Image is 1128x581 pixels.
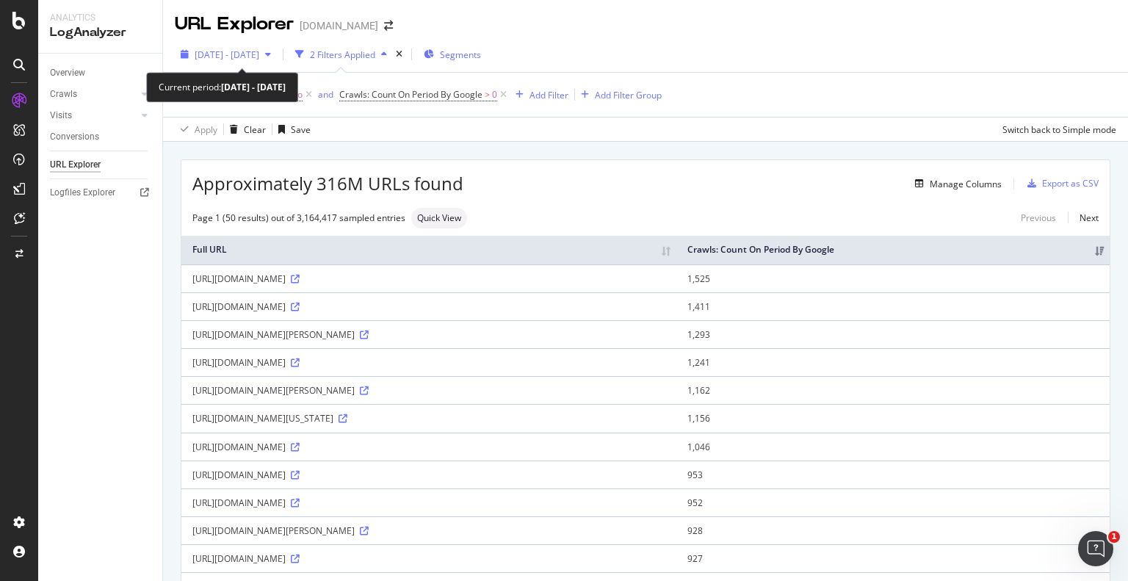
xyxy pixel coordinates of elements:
[50,185,115,201] div: Logfiles Explorer
[930,178,1002,190] div: Manage Columns
[676,376,1110,404] td: 1,162
[300,18,378,33] div: [DOMAIN_NAME]
[339,88,482,101] span: Crawls: Count On Period By Google
[192,212,405,224] div: Page 1 (50 results) out of 3,164,417 sampled entries
[676,320,1110,348] td: 1,293
[1042,177,1099,190] div: Export as CSV
[50,129,99,145] div: Conversions
[50,129,152,145] a: Conversions
[595,89,662,101] div: Add Filter Group
[195,48,259,61] span: [DATE] - [DATE]
[50,157,101,173] div: URL Explorer
[676,488,1110,516] td: 952
[676,264,1110,292] td: 1,525
[192,469,665,481] div: [URL][DOMAIN_NAME]
[192,328,665,341] div: [URL][DOMAIN_NAME][PERSON_NAME]
[159,79,286,95] div: Current period:
[192,412,665,425] div: [URL][DOMAIN_NAME][US_STATE]
[492,84,497,105] span: 0
[221,81,286,93] b: [DATE] - [DATE]
[1108,531,1120,543] span: 1
[195,123,217,136] div: Apply
[50,65,152,81] a: Overview
[411,208,467,228] div: neutral label
[50,65,85,81] div: Overview
[676,348,1110,376] td: 1,241
[676,236,1110,264] th: Crawls: Count On Period By Google: activate to sort column ascending
[440,48,481,61] span: Segments
[50,157,152,173] a: URL Explorer
[291,123,311,136] div: Save
[997,118,1116,141] button: Switch back to Simple mode
[310,48,375,61] div: 2 Filters Applied
[175,118,217,141] button: Apply
[418,43,487,66] button: Segments
[50,87,137,102] a: Crawls
[192,384,665,397] div: [URL][DOMAIN_NAME][PERSON_NAME]
[50,185,152,201] a: Logfiles Explorer
[318,88,333,101] div: and
[192,524,665,537] div: [URL][DOMAIN_NAME][PERSON_NAME]
[676,404,1110,432] td: 1,156
[384,21,393,31] div: arrow-right-arrow-left
[417,214,461,223] span: Quick View
[676,461,1110,488] td: 953
[272,118,311,141] button: Save
[1068,207,1099,228] a: Next
[192,273,665,285] div: [URL][DOMAIN_NAME]
[510,86,568,104] button: Add Filter
[1002,123,1116,136] div: Switch back to Simple mode
[676,516,1110,544] td: 928
[50,12,151,24] div: Analytics
[175,43,277,66] button: [DATE] - [DATE]
[318,87,333,101] button: and
[393,47,405,62] div: times
[175,12,294,37] div: URL Explorer
[485,88,490,101] span: >
[575,86,662,104] button: Add Filter Group
[192,356,665,369] div: [URL][DOMAIN_NAME]
[192,300,665,313] div: [URL][DOMAIN_NAME]
[181,236,676,264] th: Full URL: activate to sort column ascending
[909,175,1002,192] button: Manage Columns
[224,118,266,141] button: Clear
[1078,531,1113,566] iframe: Intercom live chat
[289,43,393,66] button: 2 Filters Applied
[676,544,1110,572] td: 927
[244,123,266,136] div: Clear
[676,292,1110,320] td: 1,411
[50,108,137,123] a: Visits
[192,552,665,565] div: [URL][DOMAIN_NAME]
[192,441,665,453] div: [URL][DOMAIN_NAME]
[50,24,151,41] div: LogAnalyzer
[50,87,77,102] div: Crawls
[192,497,665,509] div: [URL][DOMAIN_NAME]
[529,89,568,101] div: Add Filter
[1022,172,1099,195] button: Export as CSV
[50,108,72,123] div: Visits
[192,171,463,196] span: Approximately 316M URLs found
[676,433,1110,461] td: 1,046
